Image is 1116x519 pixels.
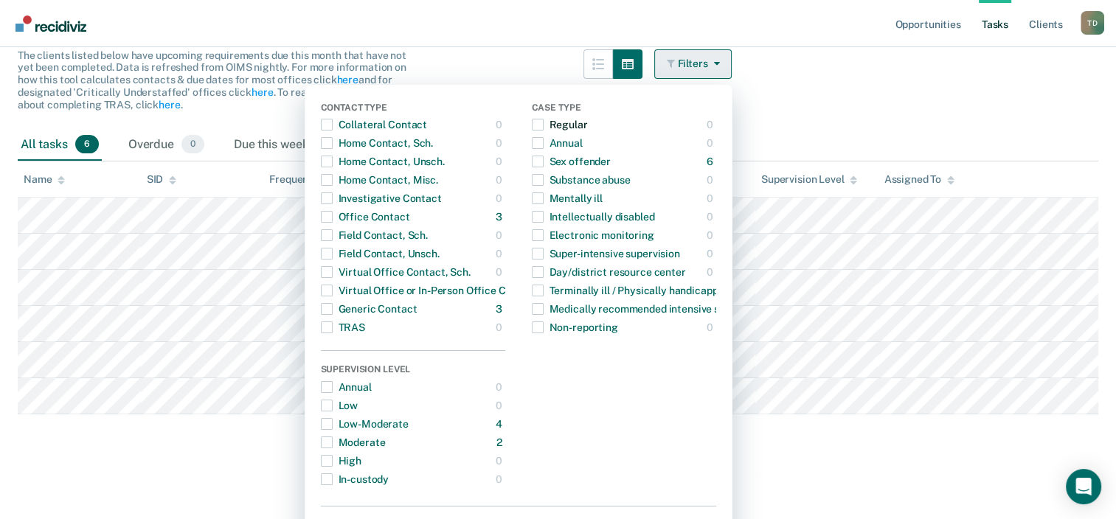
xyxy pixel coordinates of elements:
div: Annual [532,131,583,155]
a: here [159,99,180,111]
div: 6 [707,150,716,173]
div: 0 [496,242,505,265]
div: Day/district resource center [532,260,686,284]
div: Virtual Office or In-Person Office Contact [321,279,538,302]
div: Generic Contact [321,297,417,321]
div: Intellectually disabled [532,205,655,229]
span: 0 [181,135,204,154]
div: Super-intensive supervision [532,242,680,265]
div: Office Contact [321,205,410,229]
div: Medically recommended intensive supervision [532,297,769,321]
div: 0 [496,394,505,417]
div: 0 [496,375,505,399]
button: Profile dropdown button [1081,11,1104,35]
div: SID [147,173,177,186]
img: Recidiviz [15,15,86,32]
div: All tasks6 [18,129,102,161]
div: Home Contact, Sch. [321,131,433,155]
div: Home Contact, Unsch. [321,150,445,173]
div: Virtual Office Contact, Sch. [321,260,471,284]
div: 4 [496,412,505,436]
div: 0 [496,150,505,173]
div: Due this week0 [231,129,342,161]
div: Terminally ill / Physically handicapped [532,279,730,302]
div: 0 [496,113,505,136]
div: Home Contact, Misc. [321,168,438,192]
div: 0 [496,187,505,210]
div: Supervision Level [321,364,505,377]
span: The clients listed below have upcoming requirements due this month that have not yet been complet... [18,49,406,111]
div: 0 [496,131,505,155]
div: Open Intercom Messenger [1066,469,1101,504]
div: Electronic monitoring [532,223,654,247]
div: Overdue0 [125,129,207,161]
span: 6 [75,135,99,154]
div: 0 [496,223,505,247]
div: Moderate [321,431,386,454]
div: Mentally ill [532,187,603,210]
div: Collateral Contact [321,113,427,136]
div: Name [24,173,65,186]
a: here [252,86,273,98]
div: Substance abuse [532,168,631,192]
div: 0 [707,131,716,155]
div: 3 [496,297,505,321]
div: 0 [707,223,716,247]
div: Non-reporting [532,316,618,339]
div: Frequency [269,173,320,186]
div: Field Contact, Unsch. [321,242,440,265]
div: Regular [532,113,588,136]
div: High [321,449,361,473]
div: Sex offender [532,150,611,173]
div: Low [321,394,358,417]
div: Assigned To [884,173,954,186]
div: Low-Moderate [321,412,409,436]
a: here [336,74,358,86]
div: 2 [496,431,505,454]
div: 0 [707,242,716,265]
div: Supervision Level [761,173,858,186]
div: Contact Type [321,102,505,116]
div: 0 [496,168,505,192]
div: 0 [707,187,716,210]
div: T D [1081,11,1104,35]
div: 3 [496,205,505,229]
div: 0 [707,113,716,136]
div: Field Contact, Sch. [321,223,428,247]
div: Case Type [532,102,716,116]
div: 0 [496,449,505,473]
div: Investigative Contact [321,187,442,210]
div: 0 [496,260,505,284]
div: TRAS [321,316,365,339]
div: 0 [496,467,505,491]
div: 0 [707,205,716,229]
div: 0 [707,260,716,284]
button: Filters [654,49,732,79]
div: Annual [321,375,372,399]
div: 0 [707,168,716,192]
div: 0 [496,316,505,339]
div: In-custody [321,467,389,491]
div: 0 [707,316,716,339]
